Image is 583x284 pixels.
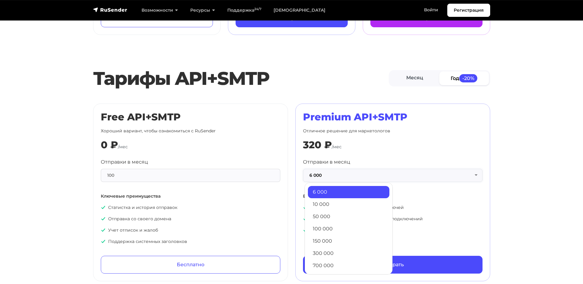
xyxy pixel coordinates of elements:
[439,71,489,85] a: Год
[332,144,342,150] span: /мес
[118,144,128,150] span: /мес
[101,256,280,274] a: Бесплатно
[303,128,483,134] p: Отличное решение для маркетологов
[308,198,389,210] a: 10 000
[303,216,308,221] img: icon-ok.svg
[303,256,483,274] a: Выбрать
[308,272,389,284] a: 1 500 000
[308,186,389,198] a: 6 000
[101,111,280,123] h2: Free API+SMTP
[101,238,280,245] p: Поддержка системных заголовков
[303,204,483,211] p: Неограниченное количество API ключей
[447,4,490,17] a: Регистрация
[305,183,393,275] ul: 6 000
[101,193,280,199] p: Ключевые преимущества
[303,193,483,199] p: Все что входит в «Free», плюс:
[390,71,440,85] a: Месяц
[418,4,444,16] a: Войти
[254,7,261,11] sup: 24/7
[303,227,483,233] p: Приоритетная поддержка
[101,204,280,211] p: Статистка и история отправок
[135,4,184,17] a: Возможности
[308,235,389,247] a: 150 000
[303,228,308,233] img: icon-ok.svg
[101,227,280,233] p: Учет отписок и жалоб
[459,74,478,82] span: -20%
[93,67,389,89] h2: Тарифы API+SMTP
[184,4,221,17] a: Ресурсы
[308,259,389,272] a: 700 000
[101,216,106,221] img: icon-ok.svg
[267,4,331,17] a: [DEMOGRAPHIC_DATA]
[308,210,389,223] a: 50 000
[101,128,280,134] p: Хороший вариант, чтобы ознакомиться с RuSender
[308,247,389,259] a: 300 000
[93,7,127,13] img: RuSender
[101,239,106,244] img: icon-ok.svg
[308,223,389,235] a: 100 000
[303,111,483,123] h2: Premium API+SMTP
[303,158,350,166] label: Отправки в месяц
[101,205,106,210] img: icon-ok.svg
[303,216,483,222] p: Неограниченное количество SMTP подключений
[101,158,148,166] label: Отправки в месяц
[303,205,308,210] img: icon-ok.svg
[101,139,118,151] div: 0 ₽
[303,169,483,182] button: 6 000
[303,139,332,151] div: 320 ₽
[221,4,267,17] a: Поддержка24/7
[101,216,280,222] p: Отправка со своего домена
[101,228,106,233] img: icon-ok.svg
